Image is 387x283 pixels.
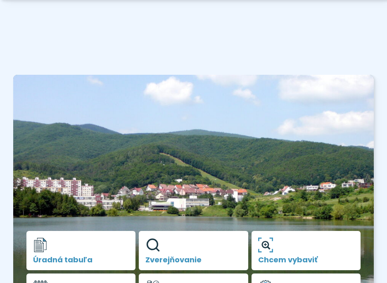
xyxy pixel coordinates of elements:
a: Chcem vybaviť [252,231,361,271]
span: Chcem vybaviť [258,256,354,264]
a: Úradná tabuľa [26,231,135,271]
span: Úradná tabuľa [33,256,129,264]
a: Zverejňovanie [139,231,248,271]
span: Zverejňovanie [145,256,241,264]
